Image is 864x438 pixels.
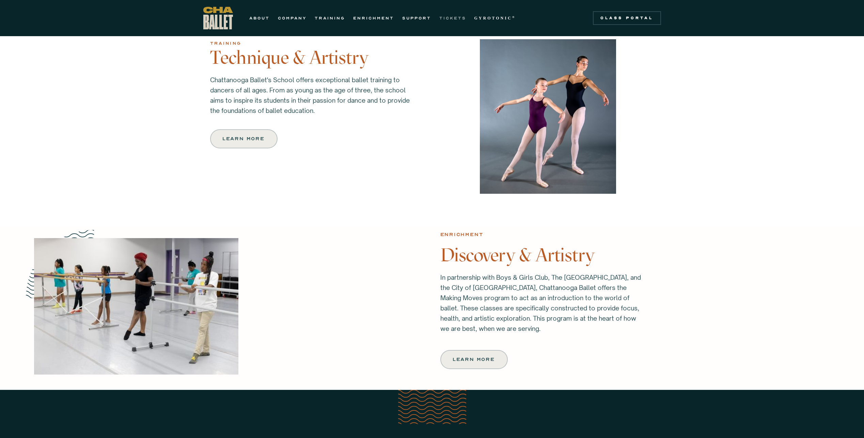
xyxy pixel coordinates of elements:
div: Learn more [223,135,265,143]
a: TICKETS [439,14,466,22]
a: Learn more [210,129,278,148]
a: TRAINING [315,14,345,22]
a: home [203,7,233,29]
a: COMPANY [278,14,307,22]
sup: ® [512,15,516,19]
h4: Discovery & Artistry [440,245,830,265]
a: SUPPORT [402,14,431,22]
a: ENRICHMENT [353,14,394,22]
div: Learn more [453,355,495,364]
p: In partnership with Boys & Girls Club, The [GEOGRAPHIC_DATA], and the City of [GEOGRAPHIC_DATA], ... [440,272,645,334]
div: training [210,39,423,47]
a: ABOUT [249,14,270,22]
a: Class Portal [593,11,661,25]
h3: Technique & Artistry [210,47,423,68]
div: ENRICHMENT [440,231,483,239]
a: Learn more [440,350,508,369]
a: GYROTONIC® [474,14,516,22]
p: Chattanooga Ballet's School offers exceptional ballet training to dancers of all ages. From as yo... [210,75,414,116]
div: Class Portal [597,15,657,21]
strong: GYROTONIC [474,16,512,20]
